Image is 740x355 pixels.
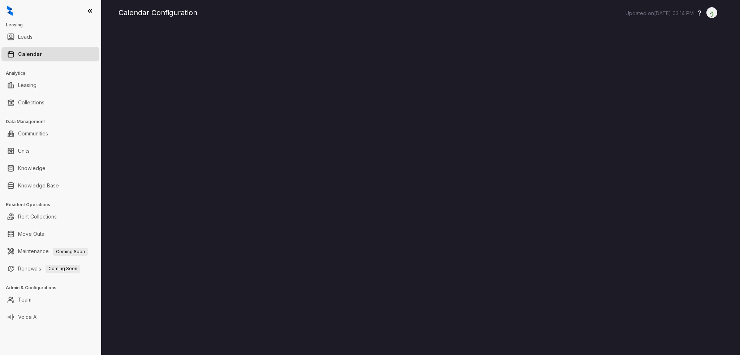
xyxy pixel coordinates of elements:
a: Communities [18,126,48,141]
span: Coming Soon [53,248,88,256]
a: Knowledge [18,161,46,176]
li: Calendar [1,47,99,61]
a: Rent Collections [18,209,57,224]
a: Calendar [18,47,42,61]
a: Voice AI [18,310,38,324]
li: Renewals [1,261,99,276]
a: Team [18,293,31,307]
button: ? [698,8,701,18]
img: UserAvatar [707,9,717,17]
a: RenewalsComing Soon [18,261,80,276]
a: Leasing [18,78,36,92]
li: Leasing [1,78,99,92]
li: Leads [1,30,99,44]
iframe: retool [119,29,723,355]
h3: Leasing [6,22,101,28]
li: Maintenance [1,244,99,259]
a: Knowledge Base [18,178,59,193]
h3: Analytics [6,70,101,77]
h3: Resident Operations [6,202,101,208]
img: logo [7,6,13,16]
h3: Data Management [6,118,101,125]
p: Updated on [DATE] 03:14 PM [625,10,694,17]
li: Knowledge Base [1,178,99,193]
li: Move Outs [1,227,99,241]
li: Team [1,293,99,307]
li: Voice AI [1,310,99,324]
a: Move Outs [18,227,44,241]
a: Leads [18,30,33,44]
li: Collections [1,95,99,110]
li: Units [1,144,99,158]
li: Rent Collections [1,209,99,224]
a: Collections [18,95,44,110]
li: Knowledge [1,161,99,176]
li: Communities [1,126,99,141]
a: Units [18,144,30,158]
h3: Admin & Configurations [6,285,101,291]
div: Calendar Configuration [119,7,723,18]
span: Coming Soon [46,265,80,273]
